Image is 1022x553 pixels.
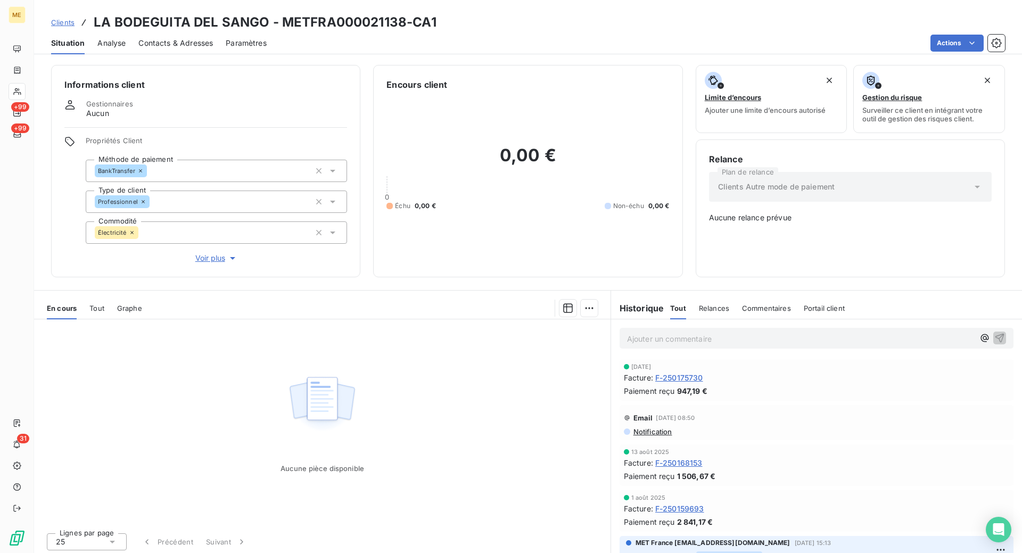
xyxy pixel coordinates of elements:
[632,427,672,436] span: Notification
[386,78,447,91] h6: Encours client
[677,516,713,527] span: 2 841,17 €
[633,414,653,422] span: Email
[655,503,704,514] span: F-250159693
[696,65,847,133] button: Limite d’encoursAjouter une limite d’encours autorisé
[648,201,670,211] span: 0,00 €
[624,503,653,514] span: Facture :
[677,471,716,482] span: 1 506,67 €
[613,201,644,211] span: Non-échu
[200,531,253,553] button: Suivant
[288,371,356,437] img: Empty state
[17,434,29,443] span: 31
[138,38,213,48] span: Contacts & Adresses
[138,228,147,237] input: Ajouter une valeur
[742,304,791,312] span: Commentaires
[853,65,1005,133] button: Gestion du risqueSurveiller ce client en intégrant votre outil de gestion des risques client.
[624,457,653,468] span: Facture :
[624,372,653,383] span: Facture :
[705,93,761,102] span: Limite d’encours
[862,93,922,102] span: Gestion du risque
[862,106,996,123] span: Surveiller ce client en intégrant votre outil de gestion des risques client.
[709,153,992,166] h6: Relance
[86,100,133,108] span: Gestionnaires
[986,517,1011,542] div: Open Intercom Messenger
[699,304,729,312] span: Relances
[86,252,347,264] button: Voir plus
[9,530,26,547] img: Logo LeanPay
[11,123,29,133] span: +99
[195,253,238,263] span: Voir plus
[670,304,686,312] span: Tout
[631,494,666,501] span: 1 août 2025
[117,304,142,312] span: Graphe
[86,136,347,151] span: Propriétés Client
[281,464,364,473] span: Aucune pièce disponible
[624,385,675,397] span: Paiement reçu
[51,38,85,48] span: Situation
[705,106,826,114] span: Ajouter une limite d’encours autorisé
[930,35,984,52] button: Actions
[94,13,436,32] h3: LA BODEGUITA DEL SANGO - METFRA000021138-CA1
[631,364,652,370] span: [DATE]
[56,537,65,547] span: 25
[655,372,703,383] span: F-250175730
[656,415,695,421] span: [DATE] 08:50
[47,304,77,312] span: En cours
[636,538,790,548] span: MET France [EMAIL_ADDRESS][DOMAIN_NAME]
[135,531,200,553] button: Précédent
[385,193,389,201] span: 0
[795,540,831,546] span: [DATE] 15:13
[11,102,29,112] span: +99
[415,201,436,211] span: 0,00 €
[804,304,845,312] span: Portail client
[226,38,267,48] span: Paramètres
[150,197,158,207] input: Ajouter une valeur
[97,38,126,48] span: Analyse
[86,108,109,119] span: Aucun
[655,457,703,468] span: F-250168153
[709,212,992,223] span: Aucune relance prévue
[98,229,127,236] span: Électricité
[64,78,347,91] h6: Informations client
[395,201,410,211] span: Échu
[624,471,675,482] span: Paiement reçu
[631,449,670,455] span: 13 août 2025
[89,304,104,312] span: Tout
[98,168,135,174] span: BankTransfer
[147,166,155,176] input: Ajouter une valeur
[51,18,75,27] span: Clients
[718,181,835,192] span: Clients Autre mode de paiement
[386,145,669,177] h2: 0,00 €
[624,516,675,527] span: Paiement reçu
[677,385,707,397] span: 947,19 €
[9,6,26,23] div: ME
[51,17,75,28] a: Clients
[611,302,664,315] h6: Historique
[98,199,138,205] span: Professionnel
